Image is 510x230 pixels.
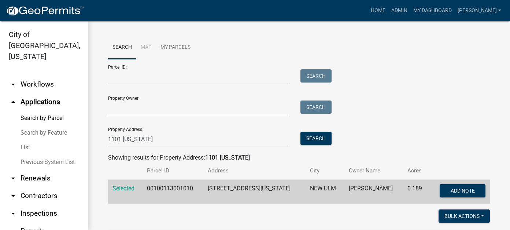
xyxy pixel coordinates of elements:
a: Selected [112,185,134,192]
i: arrow_drop_down [9,191,18,200]
i: arrow_drop_up [9,98,18,106]
a: Home [368,4,388,18]
th: Owner Name [344,162,403,179]
div: Showing results for Property Address: [108,153,490,162]
td: NEW ULM [306,180,344,204]
button: Add Note [440,184,485,197]
td: [STREET_ADDRESS][US_STATE] [203,180,305,204]
a: My Dashboard [410,4,455,18]
td: [PERSON_NAME] [344,180,403,204]
th: Address [203,162,305,179]
th: City [306,162,344,179]
button: Search [300,69,332,83]
span: Add Note [450,188,474,194]
i: arrow_drop_down [9,174,18,183]
th: Acres [403,162,429,179]
td: 00100113001010 [143,180,204,204]
button: Search [300,101,332,114]
a: Search [108,36,136,59]
button: Bulk Actions [439,209,490,223]
a: My Parcels [156,36,195,59]
i: arrow_drop_down [9,80,18,89]
a: [PERSON_NAME] [455,4,504,18]
a: Admin [388,4,410,18]
th: Parcel ID [143,162,204,179]
strong: 1101 [US_STATE] [205,154,250,161]
i: arrow_drop_down [9,209,18,218]
button: Search [300,132,332,145]
td: 0.189 [403,180,429,204]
